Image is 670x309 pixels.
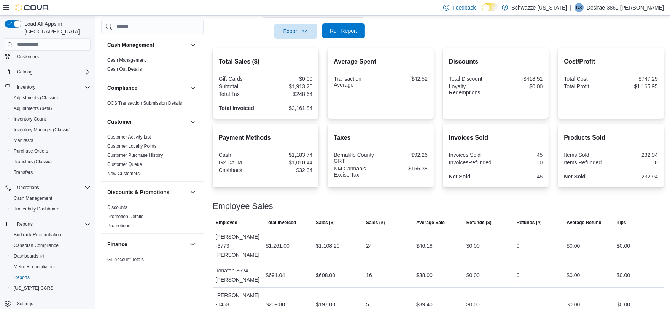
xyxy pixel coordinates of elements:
div: 232.94 [613,174,658,180]
span: Tips [617,220,626,226]
button: Operations [14,183,42,192]
span: Cash Management [107,57,146,63]
a: Inventory Count [11,115,49,124]
strong: Net Sold [449,174,471,180]
span: Metrc Reconciliation [14,264,55,270]
div: $92.26 [382,152,428,158]
div: Finance [101,255,204,276]
button: [US_STATE] CCRS [8,283,94,293]
div: $1,165.95 [613,83,658,89]
button: Reports [14,220,36,229]
div: Discounts & Promotions [101,203,204,233]
div: Invoices Sold [449,152,494,158]
button: Discounts & Promotions [188,188,197,197]
span: Run Report [330,27,357,35]
span: Cash Out Details [107,66,142,72]
button: Export [274,24,317,39]
span: New Customers [107,170,140,177]
button: Customers [2,51,94,62]
a: Purchase Orders [11,147,51,156]
div: G2 CATM [219,159,264,166]
button: Run Report [322,23,365,38]
div: Cash [219,152,264,158]
input: Dark Mode [482,3,498,11]
div: $209.80 [266,300,285,309]
span: Employee [216,220,237,226]
span: Sales ($) [316,220,334,226]
span: Inventory Manager (Classic) [11,125,91,134]
a: Discounts [107,205,127,210]
div: 16 [366,271,372,280]
span: Washington CCRS [11,284,91,293]
span: Customer Purchase History [107,152,163,158]
button: Customer [188,117,197,126]
div: $0.00 [497,83,543,89]
span: GL Transactions [107,266,140,272]
span: Transfers [11,168,91,177]
span: Purchase Orders [11,147,91,156]
div: $0.00 [466,300,480,309]
span: Cash Management [14,195,52,201]
a: [US_STATE] CCRS [11,284,56,293]
h3: Employee Sales [213,202,273,211]
button: Adjustments (beta) [8,103,94,114]
button: Customer [107,118,187,126]
a: Customer Loyalty Points [107,143,157,149]
button: Inventory Manager (Classic) [8,124,94,135]
div: Total Tax [219,91,264,97]
div: Cash Management [101,56,204,77]
span: Customers [17,54,39,60]
span: Inventory [14,83,91,92]
span: Average Refund [567,220,602,226]
span: Promotions [107,223,130,229]
button: Compliance [107,84,187,92]
div: $2,161.84 [267,105,312,111]
a: Canadian Compliance [11,241,62,250]
a: Adjustments (Classic) [11,93,61,102]
div: $0.00 [617,271,630,280]
button: Compliance [188,83,197,92]
a: Transfers (Classic) [11,157,55,166]
a: Customers [14,52,42,61]
a: Inventory Manager (Classic) [11,125,74,134]
span: Catalog [14,67,91,76]
div: $39.40 [416,300,433,309]
a: Metrc Reconciliation [11,262,58,271]
div: Cashback [219,167,264,173]
span: Traceabilty Dashboard [11,204,91,213]
a: Reports [11,273,33,282]
span: Dashboards [14,253,44,259]
span: Operations [14,183,91,192]
span: Operations [17,185,39,191]
a: Adjustments (beta) [11,104,55,113]
div: 0 [517,241,520,250]
button: Catalog [2,67,94,77]
h3: Compliance [107,84,137,92]
button: Reports [2,219,94,229]
div: $1,261.00 [266,241,290,250]
div: NM Cannabis Excise Tax [334,166,379,178]
a: Dashboards [11,252,47,261]
span: Customers [14,52,91,61]
div: 24 [366,241,372,250]
div: 0 [497,159,543,166]
span: Manifests [14,137,33,143]
a: Transfers [11,168,36,177]
span: Manifests [11,136,91,145]
span: Adjustments (Classic) [11,93,91,102]
span: Promotion Details [107,213,143,220]
div: $46.18 [416,241,433,250]
span: Traceabilty Dashboard [14,206,59,212]
div: Compliance [101,99,204,111]
button: Cash Management [188,40,197,49]
a: Promotions [107,223,130,228]
span: GL Account Totals [107,256,144,263]
span: Average Sale [416,220,445,226]
button: Settings [2,298,94,309]
div: $0.00 [267,76,312,82]
div: $608.00 [316,271,335,280]
span: Catalog [17,69,32,75]
button: Cash Management [8,193,94,204]
span: OCS Transaction Submission Details [107,100,182,106]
